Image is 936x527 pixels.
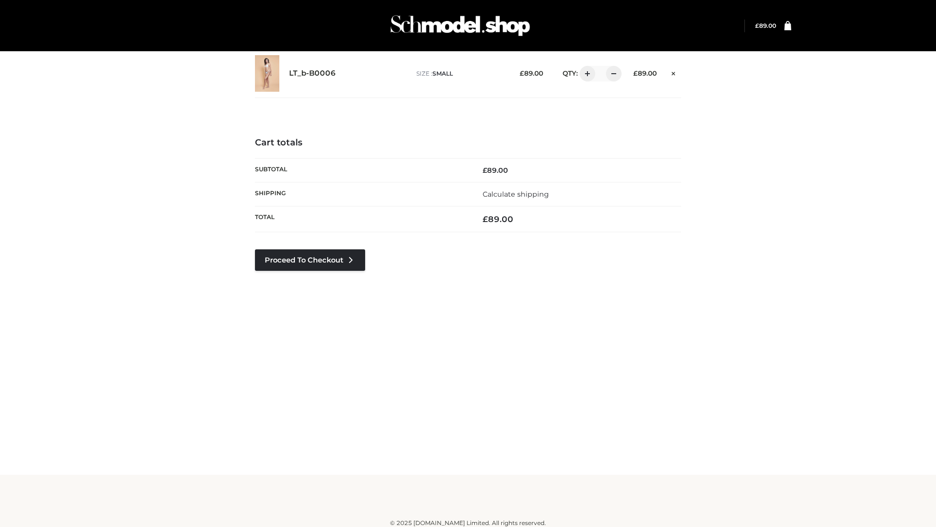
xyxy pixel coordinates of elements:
img: Schmodel Admin 964 [387,6,533,45]
th: Total [255,206,468,232]
bdi: 89.00 [483,166,508,175]
span: £ [520,69,524,77]
a: Remove this item [666,66,681,79]
a: LT_b-B0006 [289,69,336,78]
bdi: 89.00 [483,214,513,224]
span: £ [483,166,487,175]
th: Subtotal [255,158,468,182]
img: LT_b-B0006 - SMALL [255,55,279,92]
a: Calculate shipping [483,190,549,199]
bdi: 89.00 [755,22,776,29]
p: size : [416,69,505,78]
span: £ [755,22,759,29]
span: £ [483,214,488,224]
th: Shipping [255,182,468,206]
span: SMALL [432,70,453,77]
h4: Cart totals [255,138,681,148]
a: £89.00 [755,22,776,29]
a: Proceed to Checkout [255,249,365,271]
bdi: 89.00 [633,69,657,77]
div: QTY: [553,66,618,81]
bdi: 89.00 [520,69,543,77]
span: £ [633,69,638,77]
